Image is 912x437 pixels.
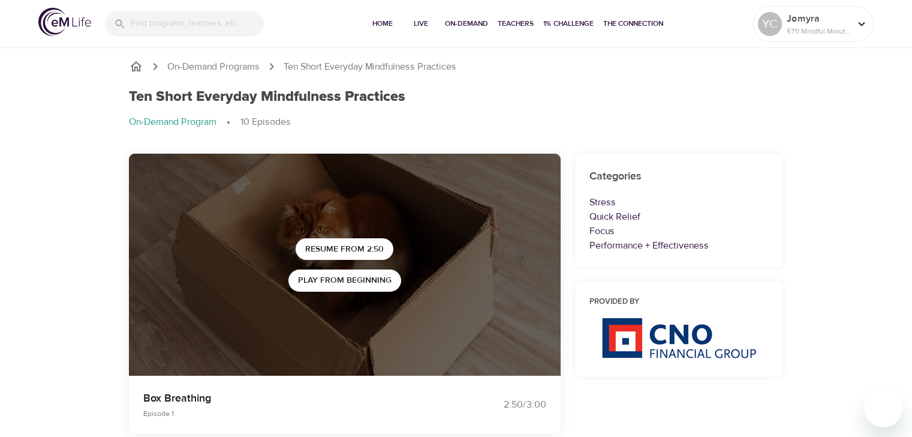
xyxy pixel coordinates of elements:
p: Ten Short Everyday Mindfulness Practices [284,60,456,74]
button: Resume from 2:50 [296,238,393,261]
span: The Connection [603,17,663,30]
p: Quick Relief [589,209,769,224]
p: 10 Episodes [240,115,291,129]
p: 5711 Mindful Minutes [787,26,850,37]
iframe: Button to launch messaging window [864,389,902,427]
input: Find programs, teachers, etc... [131,11,264,37]
span: 1% Challenge [543,17,594,30]
h6: Categories [589,168,769,185]
p: Box Breathing [143,390,442,406]
span: Play from beginning [298,273,392,288]
h1: Ten Short Everyday Mindfulness Practices [129,88,405,106]
a: On-Demand Programs [167,60,260,74]
span: On-Demand [445,17,488,30]
span: Resume from 2:50 [305,242,384,257]
p: On-Demand Program [129,115,216,129]
p: Stress [589,195,769,209]
nav: breadcrumb [129,115,784,130]
h6: Provided by [589,296,769,309]
p: Focus [589,224,769,238]
p: Episode 1 [143,408,442,419]
div: 2:50 / 3:00 [456,398,546,412]
span: Live [407,17,435,30]
span: Home [368,17,397,30]
div: YC [758,12,782,36]
p: Jomyra [787,11,850,26]
nav: breadcrumb [129,59,784,74]
p: Performance + Effectiveness [589,238,769,253]
button: Play from beginning [288,270,401,292]
img: CNO%20logo.png [601,318,756,358]
img: logo [38,8,91,36]
span: Teachers [498,17,534,30]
